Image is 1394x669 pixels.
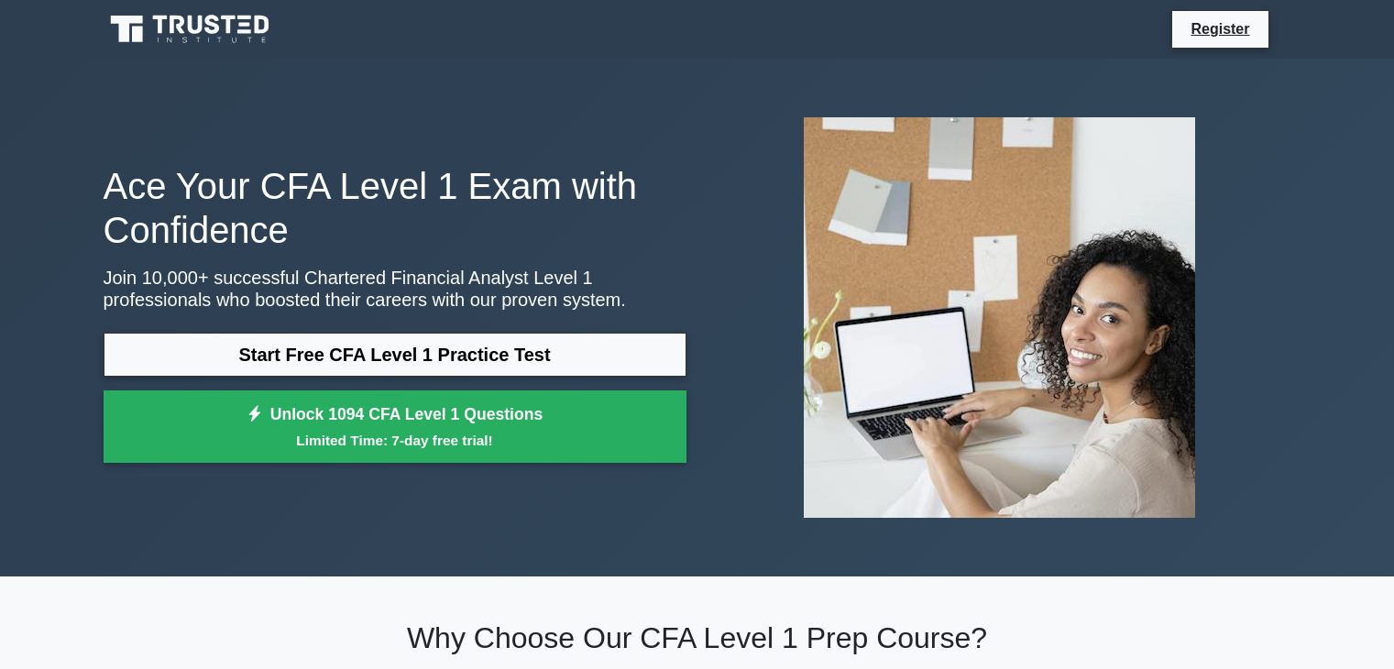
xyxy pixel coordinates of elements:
a: Register [1180,17,1260,40]
h2: Why Choose Our CFA Level 1 Prep Course? [104,620,1291,655]
h1: Ace Your CFA Level 1 Exam with Confidence [104,164,686,252]
p: Join 10,000+ successful Chartered Financial Analyst Level 1 professionals who boosted their caree... [104,267,686,311]
a: Unlock 1094 CFA Level 1 QuestionsLimited Time: 7-day free trial! [104,390,686,464]
small: Limited Time: 7-day free trial! [126,430,664,451]
a: Start Free CFA Level 1 Practice Test [104,333,686,377]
